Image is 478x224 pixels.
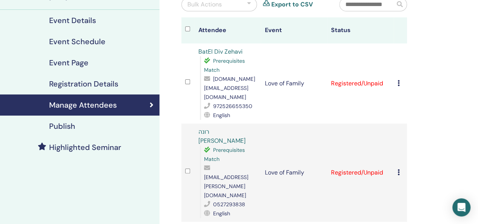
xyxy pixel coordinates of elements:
span: Prerequisites Match [204,57,245,73]
h4: Publish [49,122,75,131]
h4: Event Page [49,58,88,67]
h4: Event Details [49,16,96,25]
span: English [213,112,230,119]
th: Status [327,17,394,43]
h4: Event Schedule [49,37,105,46]
span: English [213,210,230,217]
h4: Manage Attendees [49,100,117,110]
span: 972526655350 [213,103,252,110]
a: רונה [PERSON_NAME] [198,128,246,145]
span: [EMAIL_ADDRESS][PERSON_NAME][DOMAIN_NAME] [204,174,248,199]
th: Event [261,17,327,43]
td: Love of Family [261,43,327,124]
div: Open Intercom Messenger [452,198,470,216]
td: Love of Family [261,124,327,222]
span: [DOMAIN_NAME][EMAIL_ADDRESS][DOMAIN_NAME] [204,76,255,100]
h4: Highlighted Seminar [49,143,121,152]
a: BatEl Div Zehavi [198,48,243,56]
h4: Registration Details [49,79,118,88]
span: 0527293838 [213,201,245,208]
span: Prerequisites Match [204,147,245,162]
th: Attendee [195,17,261,43]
